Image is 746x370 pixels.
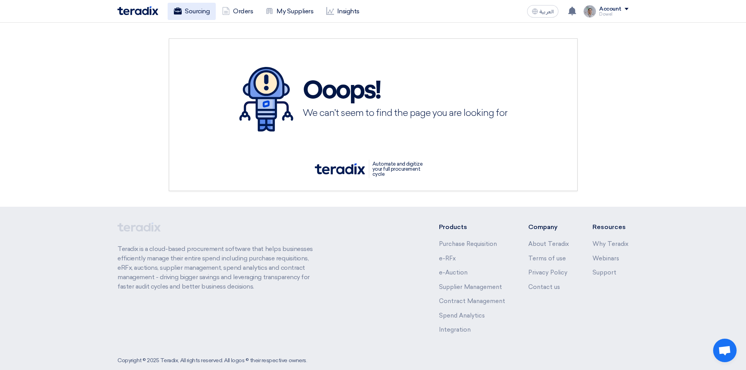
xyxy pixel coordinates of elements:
h1: Ooops! [303,79,507,104]
li: Products [439,222,505,232]
a: Integration [439,326,471,333]
li: Company [528,222,569,232]
img: 404.svg [239,67,293,132]
a: Webinars [592,255,619,262]
img: Teradix logo [117,6,158,15]
a: Open chat [713,339,737,362]
a: Supplier Management [439,283,502,291]
p: Teradix is a cloud-based procurement software that helps businesses efficiently manage their enti... [117,244,322,291]
div: Dowel [599,12,629,16]
span: العربية [540,9,554,14]
a: Sourcing [168,3,216,20]
a: Contract Management [439,298,505,305]
a: About Teradix [528,240,569,247]
div: Copyright © 2025 Teradix, All rights reserved. All logos © their respective owners. [117,356,307,365]
a: Orders [216,3,259,20]
a: Privacy Policy [528,269,567,276]
a: e-Auction [439,269,468,276]
img: IMG_1753965247717.jpg [583,5,596,18]
a: Support [592,269,616,276]
a: Spend Analytics [439,312,485,319]
li: Resources [592,222,629,232]
a: Why Teradix [592,240,629,247]
img: tx_logo.svg [315,163,365,174]
a: Insights [320,3,366,20]
a: Purchase Requisition [439,240,497,247]
p: Automate and digitize your full procurement cycle [369,160,432,178]
a: Terms of use [528,255,566,262]
button: العربية [527,5,558,18]
a: Contact us [528,283,560,291]
a: e-RFx [439,255,456,262]
h3: We can’t seem to find the page you are looking for [303,109,507,118]
div: Account [599,6,621,13]
a: My Suppliers [259,3,320,20]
